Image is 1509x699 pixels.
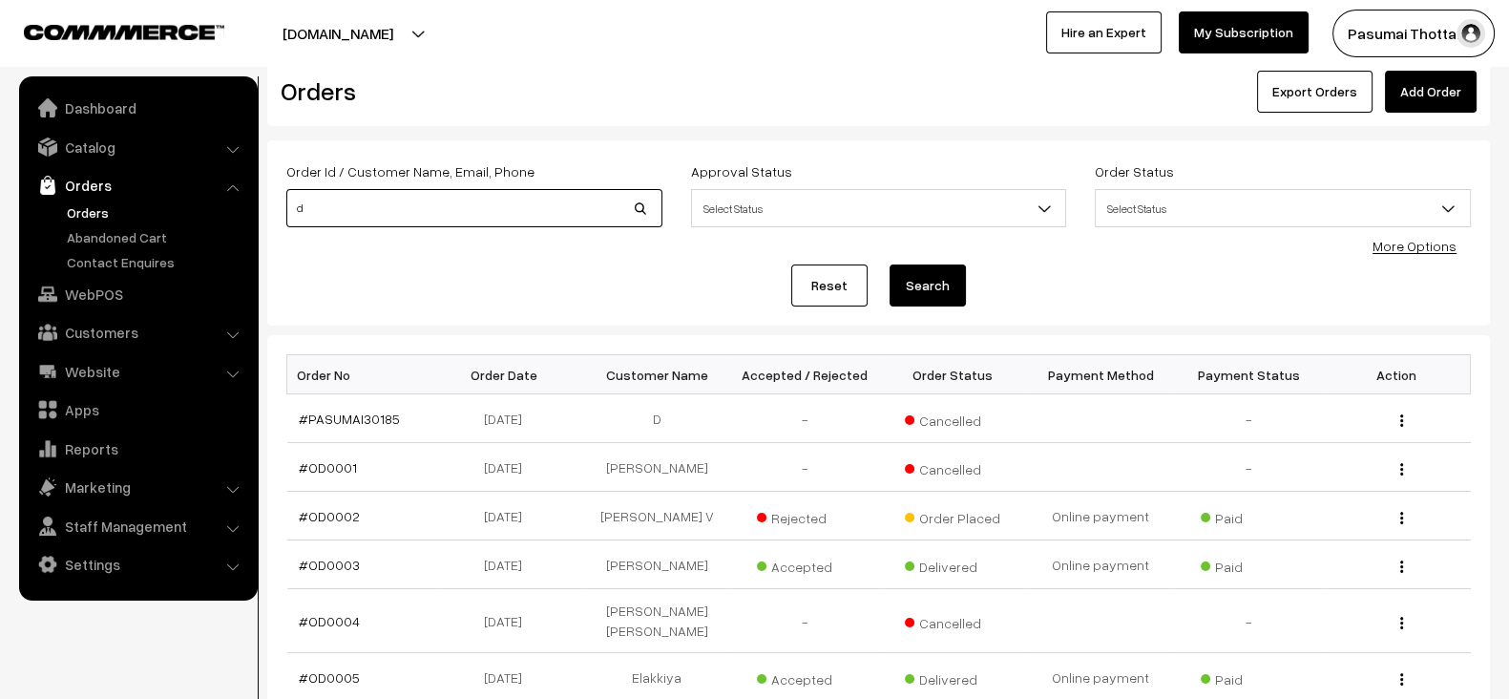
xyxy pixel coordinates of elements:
[299,669,360,686] a: #OD0005
[435,355,583,394] th: Order Date
[286,161,534,181] label: Order Id / Customer Name, Email, Phone
[299,557,360,573] a: #OD0003
[1175,355,1323,394] th: Payment Status
[435,589,583,653] td: [DATE]
[435,443,583,492] td: [DATE]
[905,552,1000,577] span: Delivered
[299,508,360,524] a: #OD0002
[216,10,460,57] button: [DOMAIN_NAME]
[905,665,1000,689] span: Delivered
[1095,161,1174,181] label: Order Status
[1400,463,1403,476] img: Menu
[583,492,731,540] td: [PERSON_NAME] V
[1027,355,1175,394] th: Payment Method
[731,443,879,492] td: -
[879,355,1027,394] th: Order Status
[24,19,191,42] a: COMMMERCE
[1095,189,1471,227] span: Select Status
[905,503,1000,528] span: Order Placed
[24,392,251,427] a: Apps
[583,443,731,492] td: [PERSON_NAME]
[1027,492,1175,540] td: Online payment
[583,589,731,653] td: [PERSON_NAME] [PERSON_NAME]
[435,394,583,443] td: [DATE]
[1332,10,1495,57] button: Pasumai Thotta…
[905,455,1000,479] span: Cancelled
[1323,355,1471,394] th: Action
[1179,11,1309,53] a: My Subscription
[1400,617,1403,629] img: Menu
[62,227,251,247] a: Abandoned Cart
[731,394,879,443] td: -
[905,406,1000,431] span: Cancelled
[583,540,731,589] td: [PERSON_NAME]
[1175,589,1323,653] td: -
[583,355,731,394] th: Customer Name
[24,509,251,543] a: Staff Management
[890,265,966,307] button: Search
[731,589,879,653] td: -
[1175,394,1323,443] td: -
[24,547,251,582] a: Settings
[24,168,251,202] a: Orders
[1027,540,1175,589] td: Online payment
[691,161,792,181] label: Approval Status
[1175,443,1323,492] td: -
[1400,673,1403,686] img: Menu
[1046,11,1162,53] a: Hire an Expert
[1201,665,1296,689] span: Paid
[1457,19,1485,48] img: user
[24,470,251,504] a: Marketing
[435,492,583,540] td: [DATE]
[62,202,251,222] a: Orders
[1201,552,1296,577] span: Paid
[692,192,1066,225] span: Select Status
[299,411,400,427] a: #PASUMAI30185
[757,552,852,577] span: Accepted
[731,355,879,394] th: Accepted / Rejected
[757,503,852,528] span: Rejected
[299,459,357,476] a: #OD0001
[24,432,251,466] a: Reports
[1400,512,1403,524] img: Menu
[24,315,251,349] a: Customers
[24,91,251,125] a: Dashboard
[905,608,1000,633] span: Cancelled
[1201,503,1296,528] span: Paid
[286,189,662,227] input: Order Id / Customer Name / Customer Email / Customer Phone
[1400,414,1403,427] img: Menu
[24,277,251,311] a: WebPOS
[1096,192,1470,225] span: Select Status
[1257,71,1373,113] button: Export Orders
[1373,238,1457,254] a: More Options
[1400,561,1403,573] img: Menu
[299,613,360,629] a: #OD0004
[24,25,224,39] img: COMMMERCE
[583,394,731,443] td: D
[691,189,1067,227] span: Select Status
[791,265,868,307] a: Reset
[1385,71,1477,113] a: Add Order
[757,665,852,689] span: Accepted
[287,355,435,394] th: Order No
[24,130,251,164] a: Catalog
[62,252,251,272] a: Contact Enquires
[435,540,583,589] td: [DATE]
[24,354,251,389] a: Website
[281,76,660,106] h2: Orders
